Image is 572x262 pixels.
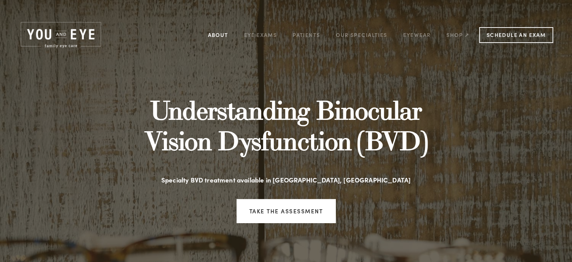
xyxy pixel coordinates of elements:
a: About [208,29,228,41]
a: Eyewear [403,29,431,41]
a: Our Specialties [336,31,387,38]
strong: Understanding Binocular Vision Dysfunction (BVD) [145,93,428,157]
a: Take the assessment [237,199,336,223]
a: Schedule an Exam [479,27,553,43]
strong: Specialty BVD treatment available in [GEOGRAPHIC_DATA], [GEOGRAPHIC_DATA] [161,175,411,184]
img: Rochester, MN | You and Eye | Family Eye Care [19,21,103,49]
a: Shop ↗ [446,29,469,41]
a: Eye Exams [244,29,277,41]
a: Patients [293,29,320,41]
